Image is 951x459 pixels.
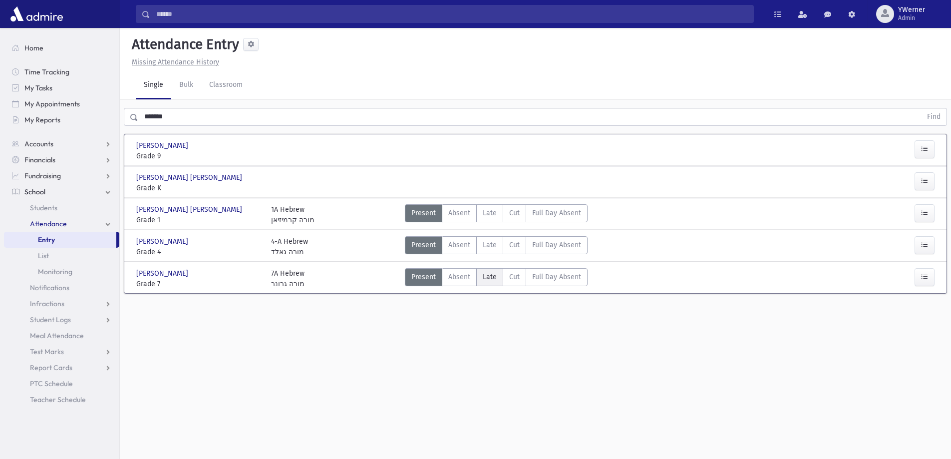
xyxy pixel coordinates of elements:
[411,208,436,218] span: Present
[24,43,43,52] span: Home
[38,267,72,276] span: Monitoring
[30,347,64,356] span: Test Marks
[4,328,119,344] a: Meal Attendance
[405,236,588,257] div: AttTypes
[136,268,190,279] span: [PERSON_NAME]
[30,315,71,324] span: Student Logs
[4,96,119,112] a: My Appointments
[8,4,65,24] img: AdmirePro
[532,208,581,218] span: Full Day Absent
[136,151,261,161] span: Grade 9
[30,379,73,388] span: PTC Schedule
[4,200,119,216] a: Students
[448,272,470,282] span: Absent
[128,36,239,53] h5: Attendance Entry
[509,272,520,282] span: Cut
[483,240,497,250] span: Late
[150,5,753,23] input: Search
[38,251,49,260] span: List
[136,204,244,215] span: [PERSON_NAME] [PERSON_NAME]
[4,280,119,296] a: Notifications
[411,272,436,282] span: Present
[4,392,119,408] a: Teacher Schedule
[136,172,244,183] span: [PERSON_NAME] [PERSON_NAME]
[4,360,119,376] a: Report Cards
[136,279,261,289] span: Grade 7
[4,184,119,200] a: School
[509,240,520,250] span: Cut
[24,115,60,124] span: My Reports
[448,240,470,250] span: Absent
[30,299,64,308] span: Infractions
[4,248,119,264] a: List
[136,215,261,225] span: Grade 1
[4,152,119,168] a: Financials
[4,376,119,392] a: PTC Schedule
[271,236,308,257] div: 4-A Hebrew מורה גאלד
[30,363,72,372] span: Report Cards
[532,272,581,282] span: Full Day Absent
[532,240,581,250] span: Full Day Absent
[4,216,119,232] a: Attendance
[136,140,190,151] span: [PERSON_NAME]
[4,232,116,248] a: Entry
[405,268,588,289] div: AttTypes
[171,71,201,99] a: Bulk
[921,108,947,125] button: Find
[24,99,80,108] span: My Appointments
[24,171,61,180] span: Fundraising
[4,136,119,152] a: Accounts
[4,264,119,280] a: Monitoring
[4,80,119,96] a: My Tasks
[136,247,261,257] span: Grade 4
[271,268,305,289] div: 7A Hebrew מורה גרונר
[448,208,470,218] span: Absent
[4,296,119,312] a: Infractions
[4,64,119,80] a: Time Tracking
[136,236,190,247] span: [PERSON_NAME]
[30,331,84,340] span: Meal Attendance
[30,283,69,292] span: Notifications
[30,219,67,228] span: Attendance
[24,67,69,76] span: Time Tracking
[30,395,86,404] span: Teacher Schedule
[509,208,520,218] span: Cut
[405,204,588,225] div: AttTypes
[271,204,315,225] div: 1A Hebrew מורה קרמיזיאן
[136,183,261,193] span: Grade K
[483,208,497,218] span: Late
[4,168,119,184] a: Fundraising
[411,240,436,250] span: Present
[898,6,925,14] span: YWerner
[30,203,57,212] span: Students
[136,71,171,99] a: Single
[132,58,219,66] u: Missing Attendance History
[4,344,119,360] a: Test Marks
[4,40,119,56] a: Home
[38,235,55,244] span: Entry
[4,312,119,328] a: Student Logs
[24,187,45,196] span: School
[24,155,55,164] span: Financials
[201,71,251,99] a: Classroom
[24,139,53,148] span: Accounts
[483,272,497,282] span: Late
[24,83,52,92] span: My Tasks
[898,14,925,22] span: Admin
[128,58,219,66] a: Missing Attendance History
[4,112,119,128] a: My Reports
